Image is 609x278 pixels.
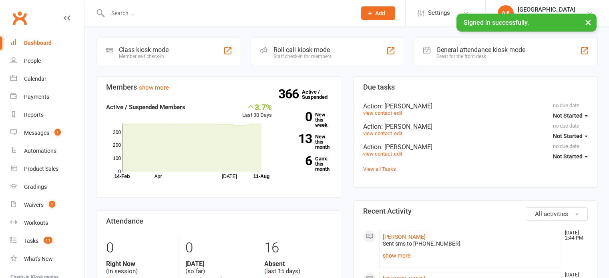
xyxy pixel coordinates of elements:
span: Add [375,10,385,16]
div: Class kiosk mode [119,46,169,54]
div: Automations [24,148,56,154]
span: Signed in successfully. [464,19,529,26]
button: Not Started [553,149,588,164]
div: Action [363,102,588,110]
a: Payments [10,88,84,106]
div: [GEOGRAPHIC_DATA] [518,6,587,13]
button: Add [361,6,395,20]
a: People [10,52,84,70]
div: Team [GEOGRAPHIC_DATA] [518,13,587,20]
span: All activities [535,210,568,218]
h3: Due tasks [363,83,588,91]
button: Not Started [553,129,588,143]
span: Not Started [553,112,583,119]
div: Product Sales [24,166,58,172]
a: Clubworx [10,8,30,28]
div: Workouts [24,220,48,226]
a: Calendar [10,70,84,88]
a: What's New [10,250,84,268]
div: (last 15 days) [264,260,331,275]
a: view contact [363,110,392,116]
strong: Active / Suspended Members [106,104,185,111]
time: [DATE] 2:44 PM [561,230,587,241]
a: edit [394,110,402,116]
span: Settings [428,4,450,22]
h3: Attendance [106,217,331,225]
div: 3.7% [242,102,272,111]
a: Tasks 11 [10,232,84,250]
div: Staff check-in for members [273,54,332,59]
span: Sent sms to [PHONE_NUMBER] [383,240,460,247]
a: Gradings [10,178,84,196]
a: show more [383,250,558,261]
div: 16 [264,236,331,260]
a: 13New this month [284,134,331,150]
div: Tasks [24,238,38,244]
strong: 0 [284,111,312,123]
a: show more [139,84,169,91]
div: Calendar [24,76,46,82]
a: edit [394,130,402,136]
div: (in session) [106,260,173,275]
button: Not Started [553,108,588,123]
span: : [PERSON_NAME] [381,123,432,130]
strong: 6 [284,155,312,167]
a: 6Canx. this month [284,156,331,172]
div: Roll call kiosk mode [273,46,332,54]
div: Last 30 Days [242,102,272,120]
div: Reports [24,112,44,118]
a: view contact [363,151,392,157]
h3: Recent Activity [363,207,588,215]
a: View all Tasks [363,166,396,172]
a: Dashboard [10,34,84,52]
a: Automations [10,142,84,160]
a: Product Sales [10,160,84,178]
div: General attendance kiosk mode [436,46,525,54]
a: Messages 1 [10,124,84,142]
strong: 13 [284,133,312,145]
span: 11 [44,237,52,244]
div: Action [363,143,588,151]
a: Workouts [10,214,84,232]
strong: [DATE] [185,260,252,268]
div: Waivers [24,202,44,208]
span: Not Started [553,133,583,139]
strong: 366 [278,88,302,100]
div: (so far) [185,260,252,275]
span: 1 [49,201,55,208]
div: Great for the front desk [436,54,525,59]
strong: Right Now [106,260,173,268]
a: 0New this week [284,112,331,128]
div: 0 [106,236,173,260]
a: Waivers 1 [10,196,84,214]
div: Payments [24,94,49,100]
div: What's New [24,256,53,262]
a: [PERSON_NAME] [383,234,426,240]
strong: Absent [264,260,331,268]
a: edit [394,151,402,157]
div: People [24,58,41,64]
div: Member self check-in [119,54,169,59]
span: : [PERSON_NAME] [381,143,432,151]
a: Reports [10,106,84,124]
div: Action [363,123,588,130]
div: Gradings [24,184,47,190]
input: Search... [105,8,351,19]
button: All activities [526,207,588,221]
div: 0 [185,236,252,260]
div: AA [498,5,514,21]
a: view contact [363,130,392,136]
h3: Members [106,83,331,91]
a: 366Active / Suspended [302,83,337,106]
span: : [PERSON_NAME] [381,102,432,110]
button: × [581,14,595,31]
div: Messages [24,130,49,136]
span: Not Started [553,153,583,160]
div: Dashboard [24,40,52,46]
span: 1 [54,129,61,136]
